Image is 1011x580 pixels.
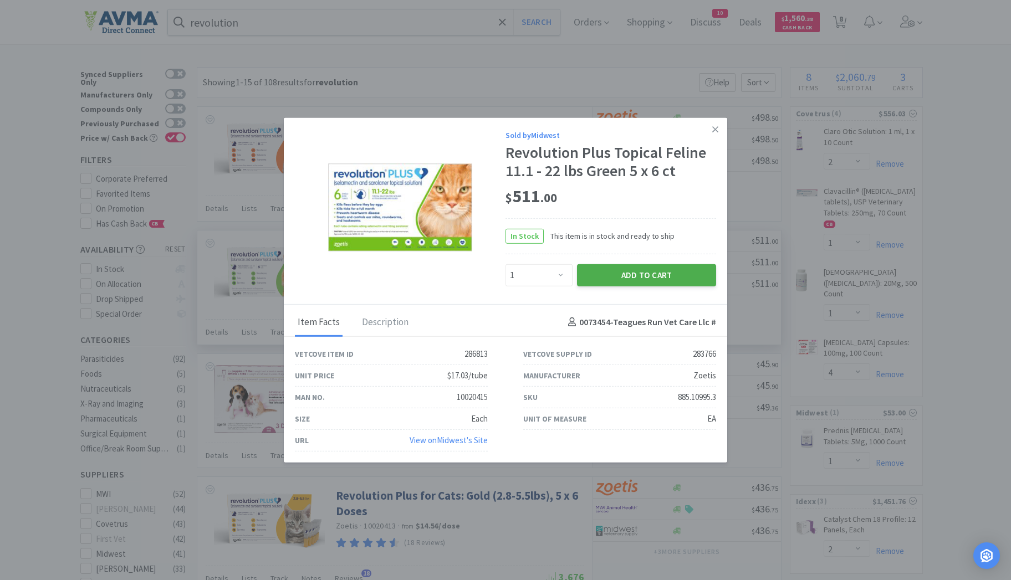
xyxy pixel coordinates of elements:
[523,369,580,381] div: Manufacturer
[447,369,488,382] div: $17.03/tube
[328,135,472,279] img: 70eefc1f3ec64c20a32aa1408768ffdb_283766.jpeg
[693,347,716,361] div: 283766
[693,369,716,382] div: Zoetis
[295,391,325,403] div: Man No.
[523,412,586,424] div: Unit of Measure
[295,347,354,360] div: Vetcove Item ID
[505,190,512,206] span: $
[471,412,488,425] div: Each
[457,391,488,404] div: 10020415
[505,129,716,141] div: Sold by Midwest
[295,434,309,446] div: URL
[295,412,310,424] div: Size
[707,412,716,425] div: EA
[540,190,557,206] span: . 00
[359,309,411,336] div: Description
[523,391,538,403] div: SKU
[295,309,343,336] div: Item Facts
[505,185,557,207] span: 511
[295,369,334,381] div: Unit Price
[523,347,592,360] div: Vetcove Supply ID
[464,347,488,361] div: 286813
[678,391,716,404] div: 885.10995.3
[564,315,716,330] h4: 0073454 - Teagues Run Vet Care Llc #
[505,143,716,181] div: Revolution Plus Topical Feline 11.1 - 22 lbs Green 5 x 6 ct
[544,230,675,242] span: This item is in stock and ready to ship
[410,435,488,445] a: View onMidwest's Site
[577,264,716,286] button: Add to Cart
[506,229,543,243] span: In Stock
[973,542,1000,569] div: Open Intercom Messenger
